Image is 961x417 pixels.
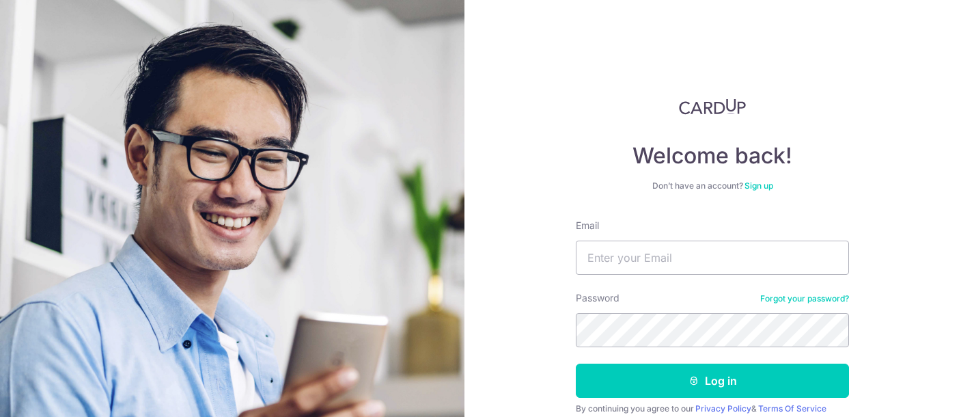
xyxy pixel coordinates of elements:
[744,180,773,191] a: Sign up
[760,293,849,304] a: Forgot your password?
[576,403,849,414] div: By continuing you agree to our &
[576,291,619,305] label: Password
[576,241,849,275] input: Enter your Email
[576,219,599,232] label: Email
[679,98,746,115] img: CardUp Logo
[576,142,849,170] h4: Welcome back!
[758,403,826,414] a: Terms Of Service
[576,364,849,398] button: Log in
[695,403,751,414] a: Privacy Policy
[576,180,849,191] div: Don’t have an account?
